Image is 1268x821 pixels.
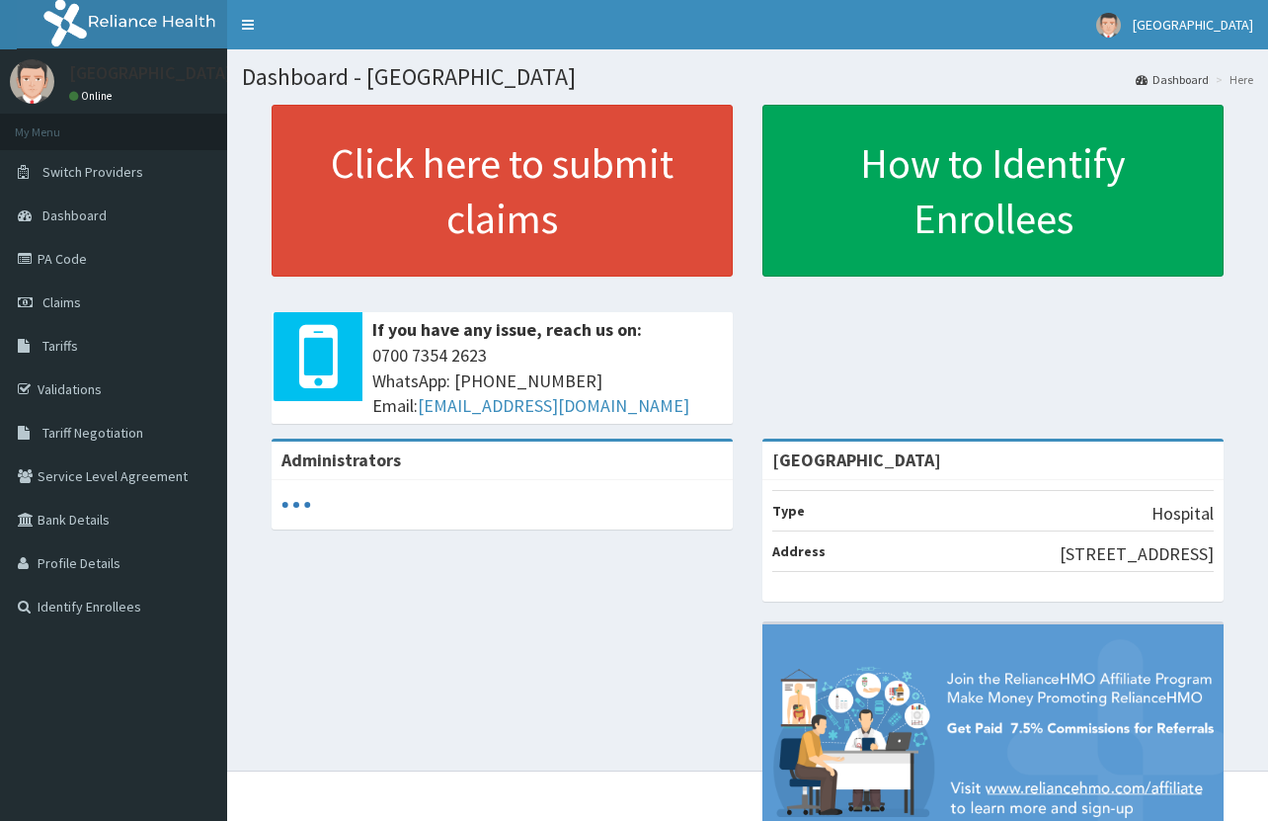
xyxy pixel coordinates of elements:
[42,424,143,442] span: Tariff Negotiation
[69,89,117,103] a: Online
[281,449,401,471] b: Administrators
[42,337,78,355] span: Tariffs
[281,490,311,520] svg: audio-loading
[1211,71,1253,88] li: Here
[10,59,54,104] img: User Image
[42,163,143,181] span: Switch Providers
[762,105,1224,277] a: How to Identify Enrollees
[272,105,733,277] a: Click here to submit claims
[42,206,107,224] span: Dashboard
[1151,501,1214,527] p: Hospital
[372,318,642,341] b: If you have any issue, reach us on:
[1060,541,1214,567] p: [STREET_ADDRESS]
[242,64,1253,90] h1: Dashboard - [GEOGRAPHIC_DATA]
[772,502,805,520] b: Type
[42,293,81,311] span: Claims
[1096,13,1121,38] img: User Image
[69,64,232,82] p: [GEOGRAPHIC_DATA]
[372,343,723,419] span: 0700 7354 2623 WhatsApp: [PHONE_NUMBER] Email:
[418,394,689,417] a: [EMAIL_ADDRESS][DOMAIN_NAME]
[772,542,826,560] b: Address
[772,449,941,471] strong: [GEOGRAPHIC_DATA]
[1136,71,1209,88] a: Dashboard
[1133,16,1253,34] span: [GEOGRAPHIC_DATA]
